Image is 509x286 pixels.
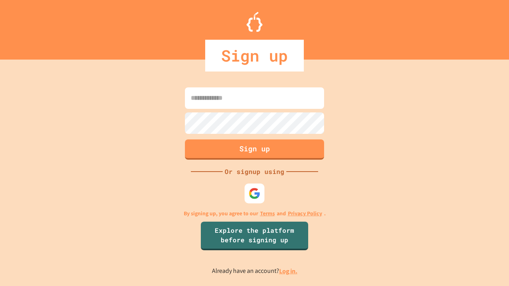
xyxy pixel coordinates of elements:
[249,187,260,199] img: google-icon.svg
[260,209,275,218] a: Terms
[185,139,324,160] button: Sign up
[223,167,286,176] div: Or signup using
[212,266,297,276] p: Already have an account?
[184,209,326,218] p: By signing up, you agree to our and .
[205,40,304,71] div: Sign up
[288,209,322,218] a: Privacy Policy
[201,222,308,250] a: Explore the platform before signing up
[247,12,262,32] img: Logo.svg
[279,267,297,275] a: Log in.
